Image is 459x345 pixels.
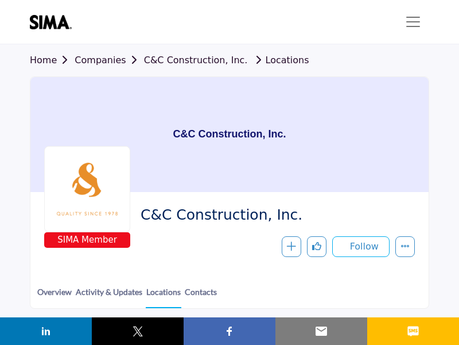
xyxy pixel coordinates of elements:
[307,236,326,257] button: Like
[251,55,309,66] a: Locations
[144,55,248,66] a: C&C Construction, Inc.
[131,324,145,338] img: twitter sharing button
[184,286,217,307] a: Contacts
[146,286,181,308] a: Locations
[37,286,72,307] a: Overview
[141,206,406,225] span: C&C Construction, Inc.
[332,236,390,257] button: Follow
[397,10,429,33] button: Toggle navigation
[46,233,128,247] span: SIMA Member
[30,15,77,29] img: site Logo
[75,55,143,66] a: Companies
[314,324,328,338] img: email sharing button
[406,324,420,338] img: sms sharing button
[223,324,236,338] img: facebook sharing button
[75,286,143,307] a: Activity & Updates
[39,324,53,338] img: linkedin sharing button
[395,236,415,257] button: More details
[173,77,286,192] h1: C&C Construction, Inc.
[30,55,75,66] a: Home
